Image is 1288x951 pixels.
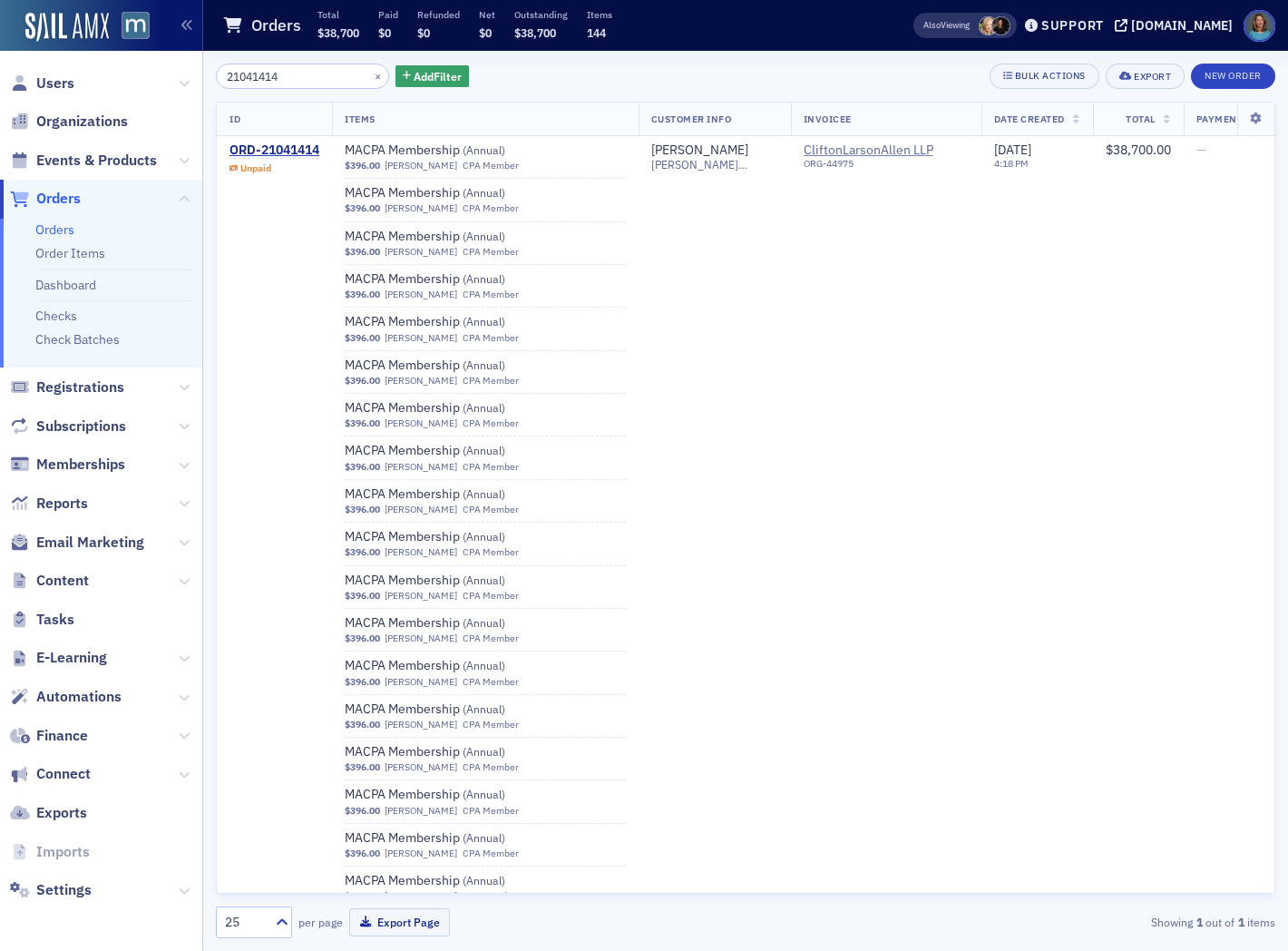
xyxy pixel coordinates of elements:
label: per page [298,914,343,930]
span: CliftonLarsonAllen LLP [804,142,969,177]
span: Lauren McDonough [991,16,1010,35]
a: [PERSON_NAME] [385,332,457,344]
a: [PERSON_NAME] [385,461,457,473]
div: CPA Member [463,719,519,730]
a: MACPA Membership (Annual) [345,443,573,459]
p: Total [317,8,359,21]
span: Registrations [36,377,124,397]
span: Organizations [36,112,128,132]
span: ( Annual ) [463,142,505,157]
span: ( Annual ) [463,400,505,415]
span: ( Annual ) [463,744,505,759]
span: $0 [479,25,492,40]
span: ( Annual ) [463,486,505,501]
a: Organizations [10,112,128,132]
a: MACPA Membership (Annual) [345,271,573,288]
a: CliftonLarsonAllen LLP [804,142,969,159]
span: Content [36,571,89,591]
a: [PERSON_NAME] [385,546,457,558]
span: MACPA Membership [345,529,573,545]
a: Checks [35,308,77,324]
span: MACPA Membership [345,658,573,674]
a: [PERSON_NAME] [385,202,457,214]
div: Support [1041,17,1104,34]
span: MACPA Membership [345,830,573,847]
div: Export [1134,72,1171,82]
a: [PERSON_NAME] [385,848,457,859]
span: Add Filter [414,68,462,84]
strong: 1 [1193,914,1205,930]
span: ( Annual ) [463,830,505,845]
a: Settings [10,880,92,900]
a: [PERSON_NAME] [385,160,457,172]
div: Bulk Actions [1015,71,1086,81]
p: Paid [378,8,398,21]
a: Dashboard [35,277,96,293]
span: E-Learning [36,648,107,668]
button: × [370,67,386,83]
span: Orders [36,189,81,209]
span: $0 [417,25,430,40]
a: MACPA Membership (Annual) [345,787,573,803]
span: Connect [36,764,91,784]
span: MACPA Membership [345,873,573,889]
span: $396.00 [345,375,380,387]
div: CPA Member [463,332,519,344]
span: $396.00 [345,461,380,473]
span: Viewing [923,19,970,32]
span: Date Created [994,113,1065,125]
span: ( Annual ) [463,443,505,457]
a: Subscriptions [10,417,126,436]
span: Profile [1244,10,1275,42]
a: Reports [10,494,88,514]
p: Net [479,8,495,21]
div: CPA Member [463,246,519,258]
span: ID [229,113,240,125]
span: Email Marketing [36,533,144,553]
span: $396.00 [345,719,380,730]
span: Customer Info [651,113,732,125]
span: ( Annual ) [463,615,505,630]
input: Search… [216,64,389,89]
span: ( Annual ) [463,529,505,544]
a: MACPA Membership (Annual) [345,573,573,589]
span: $396.00 [345,504,380,515]
a: Tasks [10,610,74,630]
span: MACPA Membership [345,701,573,718]
div: CPA Member [463,289,519,300]
span: Total [1126,113,1156,125]
div: CPA Member [463,848,519,859]
span: Exports [36,803,87,823]
button: New Order [1191,64,1275,89]
span: $396.00 [345,676,380,688]
a: MACPA Membership (Annual) [345,873,573,889]
div: CPA Member [463,805,519,817]
span: MACPA Membership [345,185,573,201]
span: 144 [587,25,606,40]
a: [PERSON_NAME] [385,246,457,258]
p: Refunded [417,8,460,21]
span: $396.00 [345,332,380,344]
span: Rebekah Olson [979,16,998,35]
a: [PERSON_NAME] [385,761,457,773]
span: Subscriptions [36,417,126,436]
span: ( Annual ) [463,271,505,286]
img: SailAMX [122,12,150,40]
a: MACPA Membership (Annual) [345,830,573,847]
span: MACPA Membership [345,358,573,374]
div: Also [923,19,941,31]
a: [PERSON_NAME] [385,590,457,602]
div: CPA Member [463,632,519,644]
a: [PERSON_NAME] [385,504,457,515]
a: Order Items [35,245,105,261]
div: ORD-21041414 [229,142,319,159]
strong: 1 [1234,914,1247,930]
a: Finance [10,726,88,746]
a: Connect [10,764,91,784]
span: MACPA Membership [345,400,573,417]
a: Exports [10,803,87,823]
span: $396.00 [345,202,380,214]
span: Tasks [36,610,74,630]
a: MACPA Membership (Annual) [345,185,573,201]
a: MACPA Membership (Annual) [345,658,573,674]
